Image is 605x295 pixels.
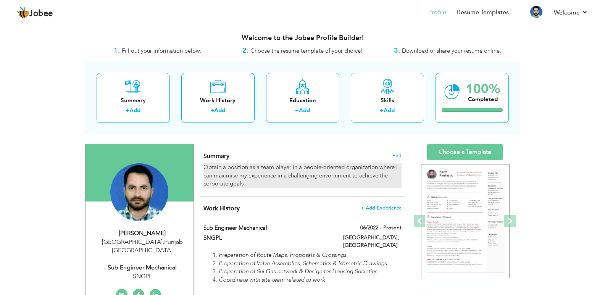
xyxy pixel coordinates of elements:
[203,163,401,188] div: Obtain a position as a team player in a people-oriented organization where i can maximise my expe...
[203,205,401,212] h4: This helps to show the companies you have worked for.
[343,234,402,249] label: [GEOGRAPHIC_DATA], [GEOGRAPHIC_DATA]
[272,97,333,105] div: Education
[110,163,168,221] img: Usman Sarwar
[295,106,299,114] label: +
[203,234,332,242] label: SNGPL
[114,46,120,55] strong: 1.
[427,144,503,160] a: Choose a Template
[210,106,214,114] label: +
[122,47,201,55] span: Fill out your information below.
[402,47,501,55] span: Download or share your resume online.
[219,260,387,267] em: Preparation of Valve Assemblies, Schematics & Isometric Drawings
[250,47,363,55] span: Choose the resume template of your choice!
[17,6,29,19] img: jobee.io
[384,106,395,114] a: Add
[466,83,500,95] div: 100%
[126,106,129,114] label: +
[466,95,500,103] div: Completed
[163,238,164,246] span: ,
[187,97,248,105] div: Work History
[203,204,240,213] span: Work History
[17,6,53,19] a: Jobee
[554,8,588,17] a: Welcome
[457,8,509,17] a: Resume Templates
[203,224,332,232] label: Sub Engineer Mechanical
[203,152,401,160] h4: Adding a summary is a quick and easy way to highlight your experience and interests.
[219,268,377,275] em: Preparation of Sui Gas network & Design for Housing Societies
[392,153,402,158] span: Edit
[91,272,194,281] div: SNGPL
[129,106,140,114] a: Add
[361,205,402,211] span: + Add Experience
[91,229,194,238] div: [PERSON_NAME]
[203,152,229,160] span: Summary
[299,106,310,114] a: Add
[91,238,194,255] div: [GEOGRAPHIC_DATA] Punjab [GEOGRAPHIC_DATA]
[103,97,164,105] div: Summary
[219,276,325,284] em: Coordinate with site team related to work
[219,251,346,259] em: Preparation of Route Maps, Proposals & Crossings
[29,10,53,18] span: Jobee
[530,6,542,18] img: Profile Img
[360,224,402,232] label: 06/2022 - Present
[214,106,225,114] a: Add
[394,46,400,55] strong: 3.
[91,263,194,272] div: Sub Engineer Mechanical
[242,46,248,55] strong: 2.
[85,34,520,42] h3: Welcome to the Jobee Profile Builder!
[380,106,384,114] label: +
[357,97,418,105] div: Skills
[428,8,446,17] a: Profile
